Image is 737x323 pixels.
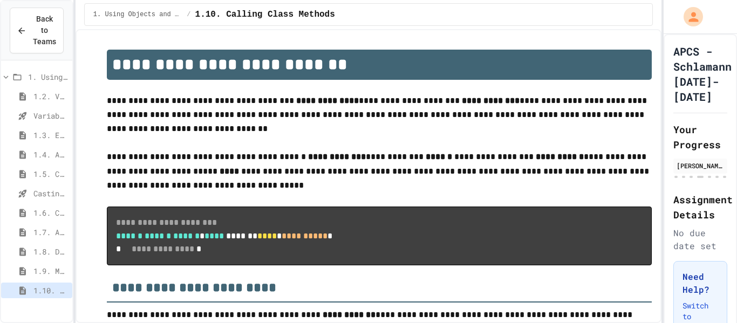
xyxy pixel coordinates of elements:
span: 1.7. APIs and Libraries [33,226,68,238]
iframe: chat widget [692,280,726,312]
button: Back to Teams [10,8,64,53]
span: 1.2. Variables and Data Types [33,91,68,102]
span: Back to Teams [33,13,56,47]
iframe: chat widget [647,233,726,279]
span: 1.8. Documentation with Comments and Preconditions [33,246,68,257]
span: 1.9. Method Signatures [33,265,68,277]
span: 1. Using Objects and Methods [93,10,183,19]
span: 1.6. Compound Assignment Operators [33,207,68,218]
span: Casting and Ranges of variables - Quiz [33,188,68,199]
div: [PERSON_NAME] [677,161,724,170]
span: Variables and Data Types - Quiz [33,110,68,121]
span: 1.3. Expressions and Output [New] [33,129,68,141]
span: 1.4. Assignment and Input [33,149,68,160]
div: No due date set [673,226,727,252]
h2: Assignment Details [673,192,727,222]
span: 1.10. Calling Class Methods [195,8,335,21]
span: 1. Using Objects and Methods [28,71,68,83]
h3: Need Help? [683,270,718,296]
div: My Account [672,4,706,29]
span: 1.10. Calling Class Methods [33,285,68,296]
span: / [187,10,190,19]
h1: APCS - Schlamann [DATE]-[DATE] [673,44,732,104]
h2: Your Progress [673,122,727,152]
span: 1.5. Casting and Ranges of Values [33,168,68,180]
